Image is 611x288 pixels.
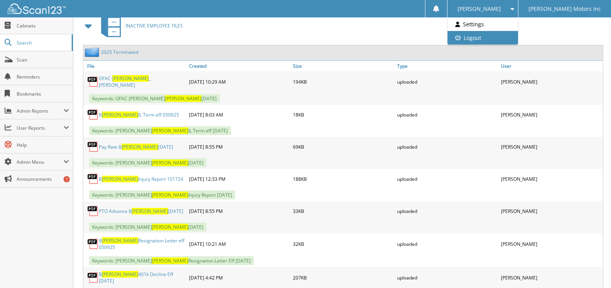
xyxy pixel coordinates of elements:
[64,176,70,182] div: 7
[87,205,99,217] img: PDF.png
[499,203,603,219] div: [PERSON_NAME]
[291,139,395,154] div: 69KB
[187,61,291,71] a: Created
[187,203,291,219] div: [DATE] 8:55 PM
[17,159,64,165] span: Admin Menu
[17,125,64,131] span: User Reports
[291,269,395,286] div: 207KB
[499,235,603,252] div: [PERSON_NAME]
[17,108,64,114] span: Admin Reports
[87,109,99,120] img: PDF.png
[89,223,207,231] span: Keywords: [PERSON_NAME] [DATE]
[152,192,188,198] span: [PERSON_NAME]
[99,208,183,214] a: PTO Advance B[PERSON_NAME][DATE]
[499,171,603,187] div: [PERSON_NAME]
[132,208,168,214] span: [PERSON_NAME]
[152,257,188,264] span: [PERSON_NAME]
[499,139,603,154] div: [PERSON_NAME]
[187,73,291,90] div: [DATE] 10:29 AM
[99,237,185,250] a: B[PERSON_NAME]Resignation Letter eff 050925
[83,61,187,71] a: File
[102,176,138,182] span: [PERSON_NAME]
[89,126,231,135] span: Keywords: [PERSON_NAME] IL Term eff [DATE]
[447,17,518,31] a: Settings
[102,237,138,244] span: [PERSON_NAME]
[395,61,499,71] a: Type
[101,49,138,55] a: 2025 Terminated
[395,107,499,122] div: uploaded
[291,203,395,219] div: 33KB
[187,107,291,122] div: [DATE] 8:03 AM
[85,47,101,57] img: folder2.png
[152,224,188,230] span: [PERSON_NAME]
[152,127,188,134] span: [PERSON_NAME]
[8,3,66,14] img: scan123-logo-white.svg
[89,190,235,199] span: Keywords: [PERSON_NAME] Injury Report [DATE]
[87,238,99,250] img: PDF.png
[187,269,291,286] div: [DATE] 4:42 PM
[499,61,603,71] a: User
[187,235,291,252] div: [DATE] 10:21 AM
[187,139,291,154] div: [DATE] 8:55 PM
[395,73,499,90] div: uploaded
[152,159,188,166] span: [PERSON_NAME]
[87,141,99,153] img: PDF.png
[165,95,201,102] span: [PERSON_NAME]
[499,269,603,286] div: [PERSON_NAME]
[89,158,207,167] span: Keywords: [PERSON_NAME] [DATE]
[291,171,395,187] div: 188KB
[99,176,183,182] a: B[PERSON_NAME]Injury Report 101724
[17,57,69,63] span: Scan
[99,144,173,150] a: Pay Rate B[PERSON_NAME][DATE]
[291,61,395,71] a: Size
[395,203,499,219] div: uploaded
[126,22,183,29] span: INACTIVE EMPLOYEE FILES
[17,22,69,29] span: Cabinets
[102,271,138,278] span: [PERSON_NAME]
[99,111,179,118] a: B[PERSON_NAME]IL Term eff 050925
[447,31,518,45] a: Logout
[499,73,603,90] div: [PERSON_NAME]
[96,10,183,41] a: INACTIVE EMPLOYEE FILES
[499,107,603,122] div: [PERSON_NAME]
[187,171,291,187] div: [DATE] 12:33 PM
[395,139,499,154] div: uploaded
[17,176,69,182] span: Announcements
[87,76,99,87] img: PDF.png
[112,75,149,82] span: [PERSON_NAME]
[17,74,69,80] span: Reminders
[291,235,395,252] div: 32KB
[99,271,185,284] a: B[PERSON_NAME]401k Decline Eff [DATE]
[87,272,99,283] img: PDF.png
[89,256,254,265] span: Keywords: [PERSON_NAME] Resignation Letter Eff [DATE]
[122,144,158,150] span: [PERSON_NAME]
[99,75,185,88] a: OFAC-[PERSON_NAME]_ [PERSON_NAME]
[291,73,395,90] div: 194KB
[395,235,499,252] div: uploaded
[17,91,69,97] span: Bookmarks
[528,7,601,11] span: [PERSON_NAME] Motors Inc
[458,7,501,11] span: [PERSON_NAME]
[17,142,69,148] span: Help
[17,39,68,46] span: Search
[87,173,99,185] img: PDF.png
[395,269,499,286] div: uploaded
[89,94,220,103] span: Keywords: OFAC [PERSON_NAME] [DATE]
[395,171,499,187] div: uploaded
[102,111,138,118] span: [PERSON_NAME]
[291,107,395,122] div: 18KB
